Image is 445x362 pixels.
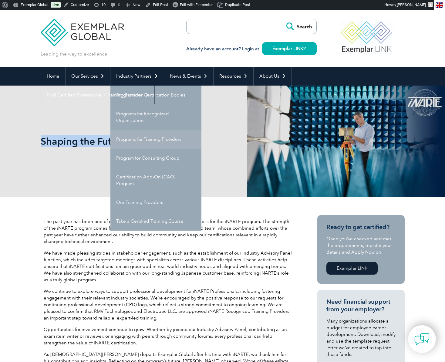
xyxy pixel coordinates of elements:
[110,193,201,212] a: Our Training Providers
[110,149,201,167] a: Program for Consulting Group
[41,67,65,86] a: Home
[326,262,378,275] a: Exemplar LINK
[326,223,396,231] h3: Ready to get certified?
[186,45,317,53] h3: Already have an account? Login at
[326,318,396,358] p: Many organizations allocate a budget for employee career development. Download, modify and use th...
[110,167,201,193] a: Certification Add-On (CAO) Program
[44,288,292,321] p: We continue to explore ways to support professional development for iNARTE Professionals, includi...
[51,2,61,8] a: Live
[44,250,292,283] p: We have made pleasing strides in stakeholder engagement, such as the establishment of our Industr...
[110,67,164,86] a: Industry Partners
[44,218,292,245] p: The past year has been one of connection, collaboration, and steady progress for the iNARTE progr...
[164,67,213,86] a: News & Events
[41,51,107,57] p: Leading the way to excellence
[303,47,306,50] img: open_square.png
[66,67,110,86] a: Our Services
[41,135,274,147] h1: Shaping the Future of iNARTE®
[283,19,316,34] input: Search
[180,2,213,7] span: Edit with Elementor
[436,2,443,8] img: en
[41,86,154,104] a: Find Certified Professional / Training Provider
[414,332,430,347] img: contact-chat.png
[262,42,317,55] a: Exemplar LINK
[397,2,426,7] span: [PERSON_NAME]
[326,298,396,313] h3: Need financial support from your employer?
[110,104,201,130] a: Programs for Recognized Organizations
[254,67,292,86] a: About Us
[41,10,124,46] img: Exemplar Global
[214,67,253,86] a: Resources
[44,326,292,346] p: Opportunities for involvement continue to grow. Whether by joining our Industry Advisory Panel, c...
[110,86,201,104] a: Programs for Certification Bodies
[110,130,201,149] a: Programs for Training Providers
[326,235,396,255] p: Once you’ve checked and met the requirements, register your details and Apply Now on
[110,212,201,231] a: Take a Certified Training Course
